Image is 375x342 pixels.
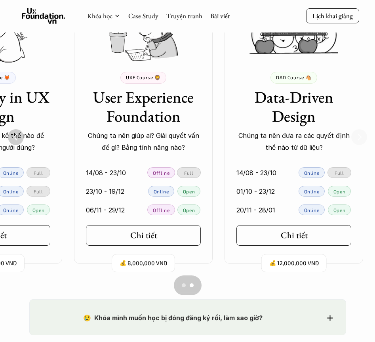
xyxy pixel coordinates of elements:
[304,170,320,176] p: Online
[210,11,230,20] a: Bài viết
[183,189,195,194] p: Open
[276,75,311,80] p: DAD Course 🐴
[86,204,125,216] p: 06/11 - 29/12
[304,189,320,194] p: Online
[154,189,169,194] p: Online
[236,88,351,126] h3: Data-Driven Design
[126,75,160,80] p: UXF Course 🦁
[86,225,201,246] a: Chi tiết
[306,8,359,23] a: Lịch khai giảng
[312,11,353,20] p: Lịch khai giảng
[236,204,275,216] p: 20/11 - 28/01
[130,230,157,241] h5: Chi tiết
[83,314,263,322] strong: 😢 Khóa mình muốn học bị đóng đăng ký rồi, làm sao giờ?
[86,88,201,126] h3: User Experience Foundation
[34,170,43,176] p: Full
[3,207,19,213] p: Online
[166,11,202,20] a: Truyện tranh
[184,170,193,176] p: Full
[188,275,202,295] button: Scroll to page 2
[281,230,308,241] h5: Chi tiết
[87,11,112,20] a: Khóa học
[8,129,24,145] button: Previous
[3,170,19,176] p: Online
[236,185,275,197] p: 01/10 - 23/12
[3,189,19,194] p: Online
[86,130,201,154] p: Chúng ta nên giúp ai? Giải quyết vấn đề gì? Bằng tính năng nào?
[128,11,158,20] a: Case Study
[236,225,351,246] a: Chi tiết
[333,189,345,194] p: Open
[304,207,320,213] p: Online
[120,258,167,269] p: 💰 8,000,000 VND
[236,130,351,154] p: Chúng ta nên đưa ra các quyết định thế nào từ dữ liệu?
[174,275,188,295] button: Scroll to page 1
[333,207,345,213] p: Open
[236,167,276,179] p: 14/08 - 23/10
[183,207,195,213] p: Open
[153,170,169,176] p: Offline
[269,258,319,269] p: 💰 12,000,000 VND
[86,185,124,197] p: 23/10 - 19/12
[335,170,344,176] p: Full
[32,207,44,213] p: Open
[153,207,169,213] p: Offline
[86,167,126,179] p: 14/08 - 23/10
[34,189,43,194] p: Full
